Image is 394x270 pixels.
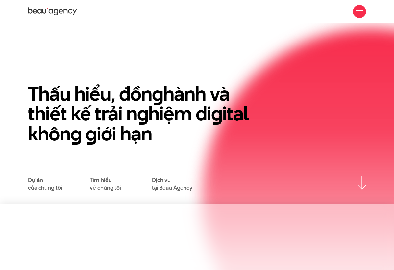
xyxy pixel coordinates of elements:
en: g [137,100,148,127]
a: Dịch vụtại Beau Agency [152,176,192,191]
en: g [211,100,222,127]
en: g [86,120,97,147]
en: g [152,80,163,107]
en: g [70,120,82,147]
a: Dự áncủa chúng tôi [28,176,62,191]
a: Tìm hiểuvề chúng tôi [90,176,121,191]
h1: Thấu hiểu, đồn hành và thiết kế trải n hiệm di ital khôn iới hạn [28,84,250,144]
